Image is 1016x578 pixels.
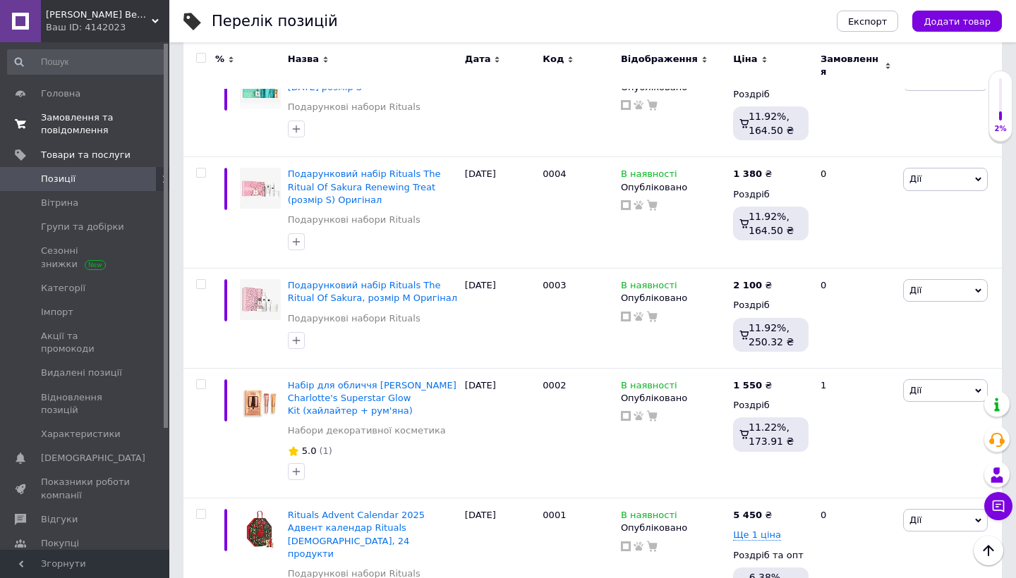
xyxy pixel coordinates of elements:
span: 0003 [543,280,566,290]
span: Акції та промокоди [41,330,131,355]
span: Код [543,53,564,66]
span: Видалені позиції [41,367,122,379]
div: Перелік позицій [212,14,338,29]
span: Замовлення [821,53,881,78]
div: ₴ [733,379,772,392]
span: % [215,53,224,66]
span: 5.0 [302,445,317,456]
div: Роздріб [733,399,809,412]
a: Подарункові набори Rituals [288,214,421,226]
div: [DATE] [461,368,540,498]
span: В наявності [621,168,677,183]
img: Подарочный набор Rituals The Ritual Of Sakura Renewing Treat (размер S) [240,168,281,209]
div: ₴ [733,279,772,292]
span: [DEMOGRAPHIC_DATA] [41,452,145,465]
div: [DATE] [461,57,540,157]
button: Додати товар [912,11,1002,32]
div: 0 [812,269,900,369]
span: В наявності [621,280,677,295]
div: Опубліковано [621,392,726,405]
span: Сезонні знижки [41,245,131,270]
div: ₴ [733,168,772,180]
span: (1) [319,445,332,456]
a: Rituals Advent Calendar 2025 Адвент календар Rituals [DEMOGRAPHIC_DATA], 24 продукти [288,510,425,559]
span: Дії [909,173,921,184]
div: Роздріб [733,88,809,101]
b: 1 550 [733,380,762,391]
b: 1 380 [733,168,762,179]
div: Роздріб [733,299,809,312]
span: Відображення [621,53,698,66]
b: 2 100 [733,280,762,290]
div: ₴ [733,509,772,522]
div: 0 [812,57,900,157]
img: Rituals Advent Calendar 2025 Адвент календар Rituals 2025 року, 24 продукти [240,509,281,550]
span: 0001 [543,510,566,520]
div: [DATE] [461,269,540,369]
input: Пошук [7,49,167,75]
span: 11.92%, 164.50 ₴ [749,111,794,136]
div: Роздріб [733,188,809,201]
div: Опубліковано [621,181,726,194]
span: Головна [41,87,80,100]
a: Подарунковий набір Rituals The Ritual Of Sakura, розмір M Оригінал [288,280,457,303]
b: 5 450 [733,510,762,520]
span: Замовлення та повідомлення [41,111,131,137]
span: Відновлення позицій [41,391,131,417]
span: 11.92%, 164.50 ₴ [749,211,794,236]
a: Набір для обличчя [PERSON_NAME] Charlotte's Superstar Glow Kit (хайлайтер + рум'яна) [288,380,456,416]
a: Подарункові набори Rituals [288,101,421,113]
span: Додати товар [924,16,991,27]
span: В наявності [621,380,677,395]
span: Категорії [41,282,85,295]
span: 0004 [543,168,566,179]
a: Подарунковий набір Rituals The Ritual Of Sakura Renewing Treat (розмір S) Оригінал [288,168,441,204]
button: Чат з покупцем [984,492,1012,520]
span: Ще 1 ціна [733,529,781,541]
span: Дії [909,385,921,395]
div: Опубліковано [621,292,726,305]
div: Ваш ID: 4142023 [46,21,169,34]
span: Дата [465,53,491,66]
button: Експорт [837,11,899,32]
span: 0002 [543,380,566,391]
span: Назва [288,53,319,66]
span: Ціна [733,53,757,66]
span: Групи та добірки [41,221,124,233]
div: [DATE] [461,157,540,269]
span: Вітрина [41,197,78,209]
span: Покупці [41,537,79,550]
div: Опубліковано [621,522,726,534]
span: 11.92%, 250.32 ₴ [749,322,794,348]
a: Подарунковий набір The Ritual Of [DATE] розмір S [288,69,449,92]
span: Відгуки [41,513,78,526]
div: 1 [812,368,900,498]
button: Наверх [974,536,1003,565]
span: Показники роботи компанії [41,476,131,501]
span: Позиції [41,173,75,185]
div: Роздріб та опт [733,549,809,562]
span: В наявності [621,510,677,524]
span: Характеристики [41,428,121,441]
span: 11.22%, 173.91 ₴ [749,422,794,447]
span: Дії [909,285,921,295]
span: Експорт [848,16,888,27]
span: Імпорт [41,306,73,319]
span: Luma Beauty [46,8,152,21]
img: Подарочный набор Rituals The Ritual Of Sakura, размер M Оригинал [240,279,281,320]
span: Товари та послуги [41,149,131,161]
div: 0 [812,157,900,269]
div: 2% [989,124,1012,134]
a: Подарункові набори Rituals [288,312,421,325]
a: Набори декоративної косметика [288,424,446,437]
img: Набор для лица Charlotte Tilbury Charlotte's Superstar Glow Kit (хайлайтер + румяна) [240,379,281,420]
span: Дії [909,515,921,525]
